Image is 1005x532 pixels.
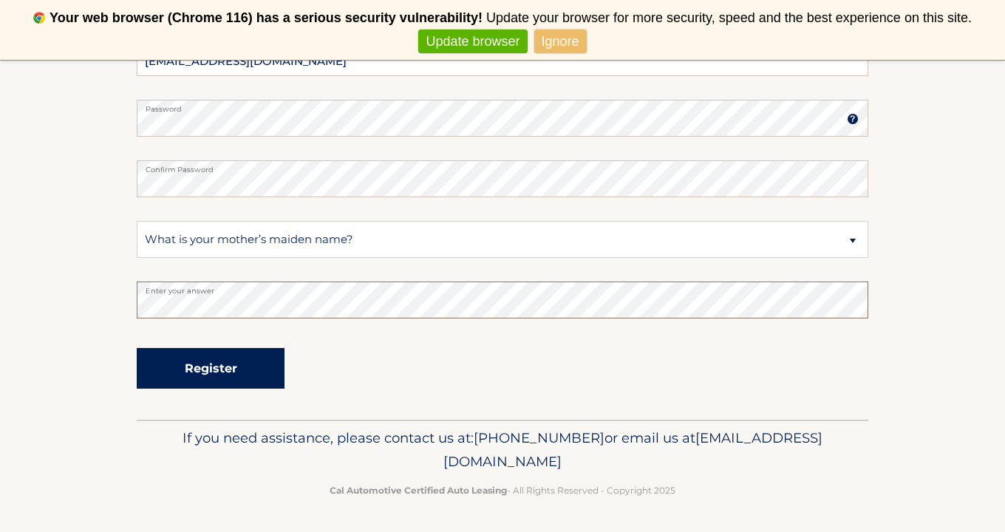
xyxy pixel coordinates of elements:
label: Enter your answer [137,282,868,293]
a: Ignore [534,30,587,54]
span: Update your browser for more security, speed and the best experience on this site. [486,10,972,25]
p: If you need assistance, please contact us at: or email us at [146,426,859,474]
button: Register [137,348,285,389]
img: tooltip.svg [847,113,859,125]
b: Your web browser (Chrome 116) has a serious security vulnerability! [50,10,483,25]
span: [EMAIL_ADDRESS][DOMAIN_NAME] [443,429,822,470]
label: Confirm Password [137,160,868,172]
strong: Cal Automotive Certified Auto Leasing [330,485,507,496]
p: - All Rights Reserved - Copyright 2025 [146,482,859,498]
a: Update browser [418,30,527,54]
span: [PHONE_NUMBER] [474,429,604,446]
label: Password [137,100,868,112]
